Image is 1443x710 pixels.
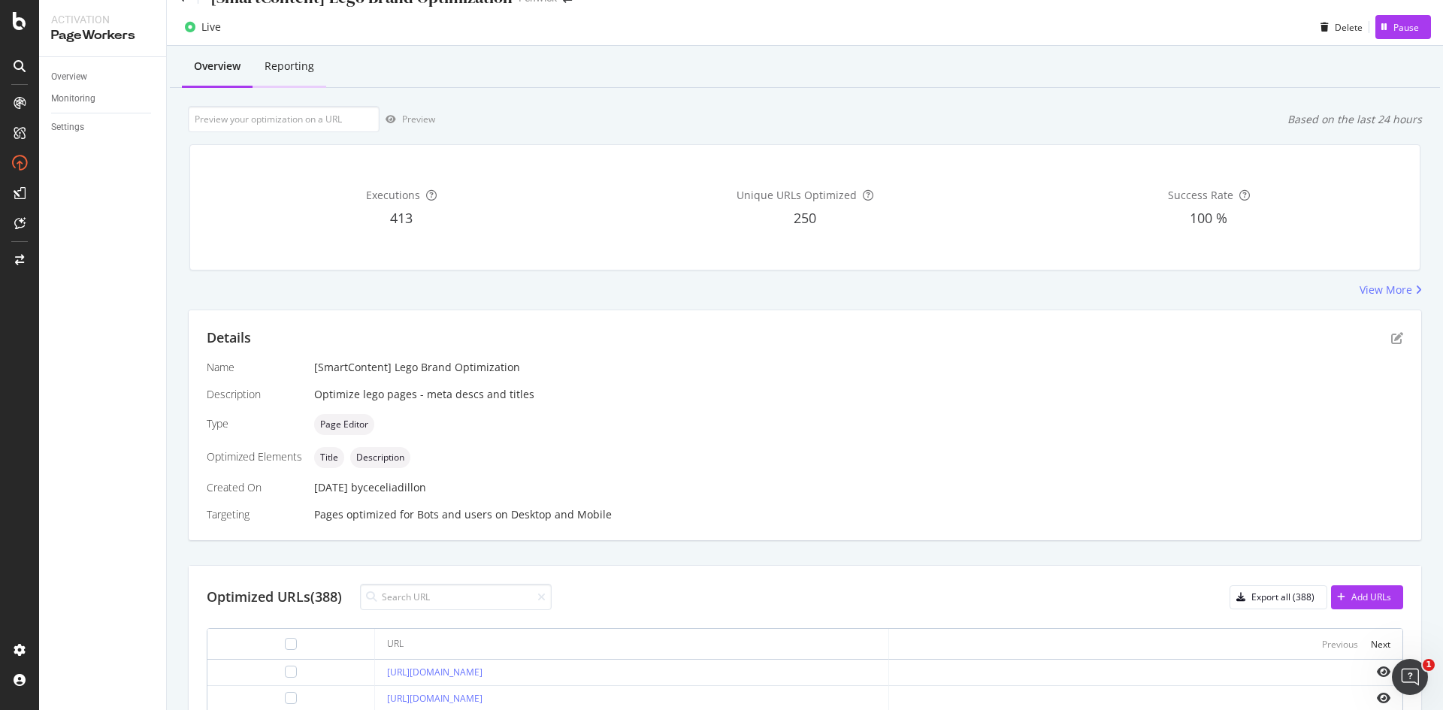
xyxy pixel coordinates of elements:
span: 1 [1423,659,1435,671]
a: Settings [51,119,156,135]
div: Based on the last 24 hours [1287,112,1422,127]
div: Type [207,416,302,431]
span: 413 [390,209,413,227]
div: Add URLs [1351,591,1391,603]
div: Details [207,328,251,348]
div: Live [201,20,221,35]
input: Search URL [360,584,552,610]
div: neutral label [350,447,410,468]
div: Overview [51,69,87,85]
div: Next [1371,638,1390,651]
div: Settings [51,119,84,135]
div: Description [207,387,302,402]
div: [SmartContent] Lego Brand Optimization [314,360,1403,375]
div: Pause [1393,21,1419,34]
span: Page Editor [320,420,368,429]
div: URL [387,637,404,651]
a: View More [1360,282,1422,298]
div: neutral label [314,447,344,468]
div: Created On [207,480,302,495]
button: Delete [1314,15,1363,39]
div: pen-to-square [1391,332,1403,344]
button: Export all (388) [1230,585,1327,609]
a: Overview [51,69,156,85]
input: Preview your optimization on a URL [188,106,380,132]
div: Optimized Elements [207,449,302,464]
iframe: Intercom live chat [1392,659,1428,695]
div: Preview [402,113,435,125]
i: eye [1377,692,1390,704]
div: Bots and users [417,507,492,522]
div: PageWorkers [51,27,154,44]
div: Targeting [207,507,302,522]
span: Unique URLs Optimized [737,188,857,202]
div: Monitoring [51,91,95,107]
div: Optimized URLs (388) [207,588,342,607]
div: Delete [1335,21,1363,34]
div: Export all (388) [1251,591,1314,603]
button: Next [1371,635,1390,653]
span: Success Rate [1168,188,1233,202]
div: Activation [51,12,154,27]
i: eye [1377,666,1390,678]
div: Name [207,360,302,375]
button: Pause [1375,15,1431,39]
div: Optimize lego pages - meta descs and titles [314,387,1403,402]
div: by ceceliadillon [351,480,426,495]
div: neutral label [314,414,374,435]
span: Title [320,453,338,462]
div: Overview [194,59,240,74]
span: Description [356,453,404,462]
div: View More [1360,282,1412,298]
a: Monitoring [51,91,156,107]
div: Previous [1322,638,1358,651]
div: Pages optimized for on [314,507,1403,522]
a: [URL][DOMAIN_NAME] [387,666,483,678]
span: 100 % [1190,209,1227,227]
button: Previous [1322,635,1358,653]
div: Desktop and Mobile [511,507,612,522]
button: Add URLs [1331,585,1403,609]
span: 250 [794,209,816,227]
button: Preview [380,107,435,131]
div: [DATE] [314,480,1403,495]
a: [URL][DOMAIN_NAME] [387,692,483,705]
div: Reporting [265,59,314,74]
span: Executions [366,188,420,202]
